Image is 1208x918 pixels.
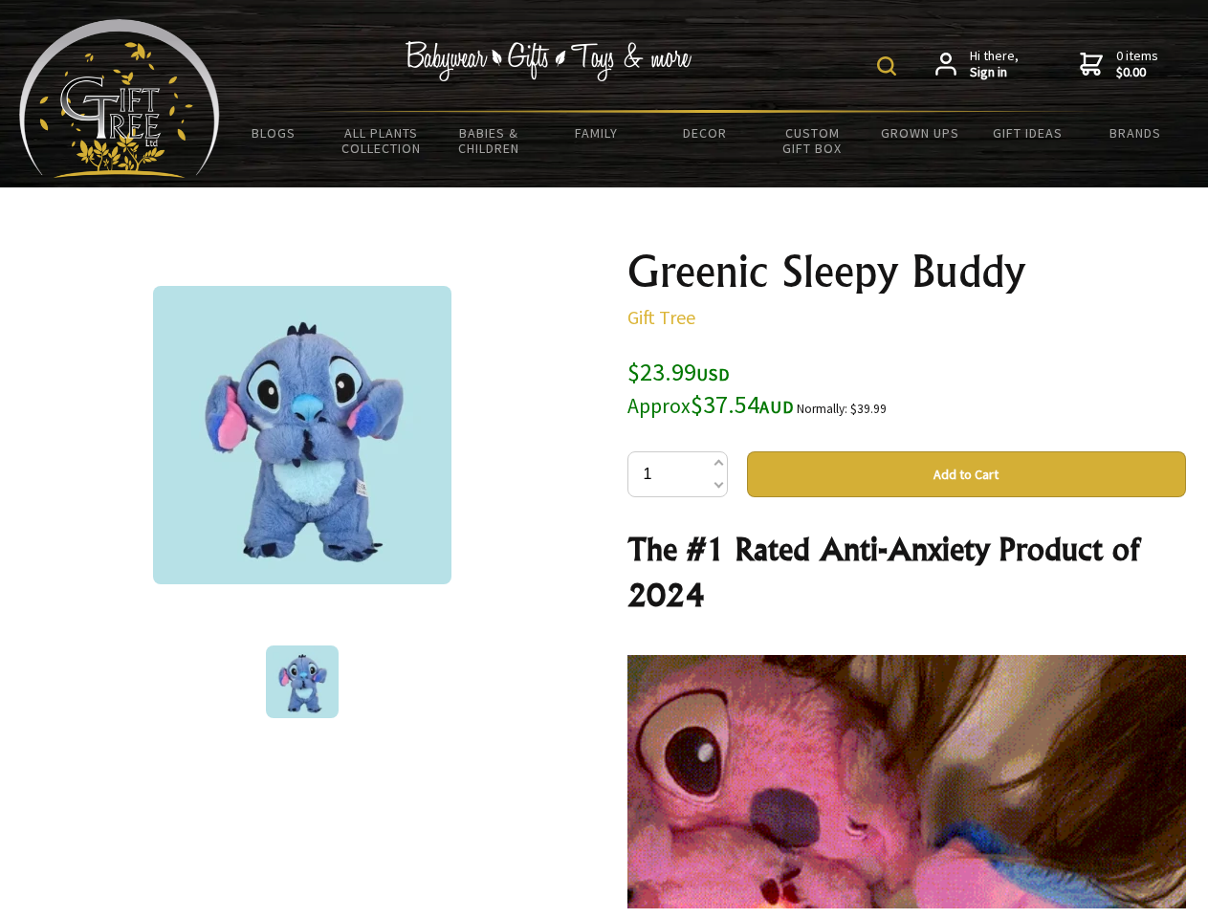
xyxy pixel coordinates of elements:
[747,451,1186,497] button: Add to Cart
[627,249,1186,295] h1: Greenic Sleepy Buddy
[627,305,695,329] a: Gift Tree
[19,19,220,178] img: Babyware - Gifts - Toys and more...
[759,396,794,418] span: AUD
[797,401,887,417] small: Normally: $39.99
[220,113,328,153] a: BLOGS
[935,48,1019,81] a: Hi there,Sign in
[1080,48,1158,81] a: 0 items$0.00
[650,113,758,153] a: Decor
[406,41,692,81] img: Babywear - Gifts - Toys & more
[627,356,794,420] span: $23.99 $37.54
[1116,47,1158,81] span: 0 items
[970,48,1019,81] span: Hi there,
[866,113,974,153] a: Grown Ups
[266,645,339,718] img: Greenic Sleepy Buddy
[758,113,867,168] a: Custom Gift Box
[627,530,1139,614] strong: The #1 Rated Anti-Anxiety Product of 2024
[543,113,651,153] a: Family
[970,64,1019,81] strong: Sign in
[974,113,1082,153] a: Gift Ideas
[1116,64,1158,81] strong: $0.00
[1082,113,1190,153] a: Brands
[328,113,436,168] a: All Plants Collection
[435,113,543,168] a: Babies & Children
[627,393,691,419] small: Approx
[153,286,451,584] img: Greenic Sleepy Buddy
[696,363,730,385] span: USD
[877,56,896,76] img: product search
